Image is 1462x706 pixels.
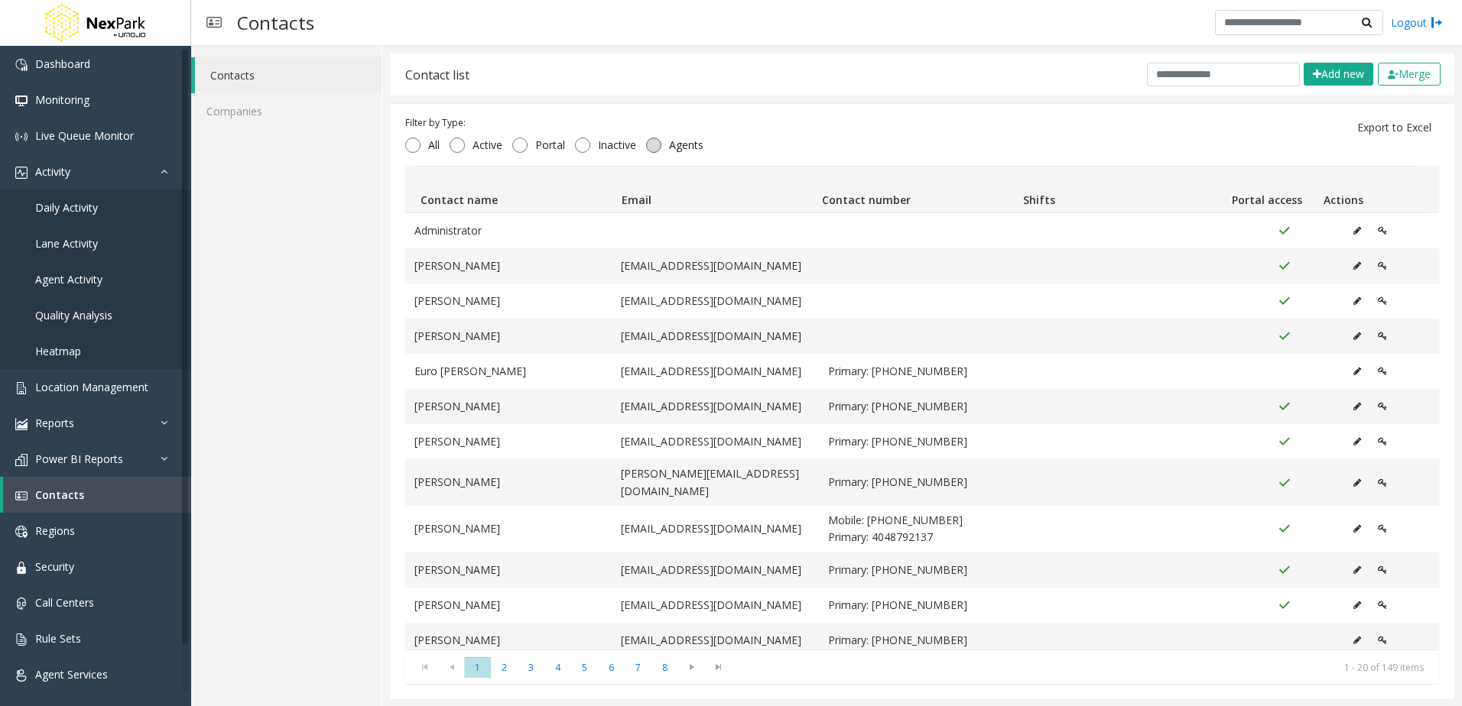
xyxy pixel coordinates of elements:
[612,459,818,506] td: [PERSON_NAME][EMAIL_ADDRESS][DOMAIN_NAME]
[15,562,28,574] img: 'icon'
[405,389,612,424] td: [PERSON_NAME]
[35,236,98,251] span: Lane Activity
[1217,167,1317,212] th: Portal access
[1369,254,1395,277] button: Edit Portal Access
[15,490,28,502] img: 'icon'
[35,667,108,682] span: Agent Services
[1345,325,1369,348] button: Edit
[571,657,598,678] span: Page 5
[35,595,94,610] span: Call Centers
[1278,599,1291,611] img: Portal Access Active
[195,57,382,93] a: Contacts
[35,272,102,287] span: Agent Activity
[405,116,711,130] div: Filter by Type:
[1345,559,1369,581] button: Edit
[1369,559,1395,581] button: Edit Portal Access
[615,167,815,212] th: Email
[1278,523,1291,535] img: Portal Access Active
[1369,290,1395,313] button: Edit Portal Access
[35,308,112,322] span: Quality Analysis
[1378,63,1441,86] button: Merge
[1345,219,1369,242] button: Edit
[1278,564,1291,576] img: Portal Access Active
[35,57,90,71] span: Dashboard
[405,588,612,623] td: [PERSON_NAME]
[191,93,382,129] a: Companies
[1369,360,1395,383] button: Edit Portal Access
[1345,360,1369,383] button: Edit
[1345,471,1369,494] button: Edit
[1345,594,1369,617] button: Edit
[1278,436,1291,448] img: Portal Access Active
[35,92,89,107] span: Monitoring
[1369,395,1395,418] button: Edit Portal Access
[828,597,1016,614] span: Primary: 847 271 2449
[1431,15,1443,31] img: logout
[405,283,612,319] td: [PERSON_NAME]
[1278,400,1291,413] img: Portal Access Active
[405,623,612,658] td: [PERSON_NAME]
[1369,471,1395,494] button: Edit Portal Access
[1278,295,1291,307] img: Portal Access Active
[646,138,661,153] input: Agents
[450,138,465,153] input: Active
[612,588,818,623] td: [EMAIL_ADDRESS][DOMAIN_NAME]
[816,167,1016,212] th: Contact number
[1369,219,1395,242] button: Edit Portal Access
[1345,629,1369,652] button: Edit
[612,424,818,459] td: [EMAIL_ADDRESS][DOMAIN_NAME]
[661,138,711,153] span: Agents
[528,138,573,153] span: Portal
[405,424,612,459] td: [PERSON_NAME]
[1304,63,1373,86] button: Add new
[741,661,1424,674] kendo-pager-info: 1 - 20 of 149 items
[405,552,612,588] td: [PERSON_NAME]
[35,559,74,574] span: Security
[598,657,625,678] span: Page 6
[678,656,705,678] span: Go to the next page
[518,657,544,678] span: Page 3
[828,474,1016,491] span: Primary: 407-694-1130
[35,164,70,179] span: Activity
[612,552,818,588] td: [EMAIL_ADDRESS][DOMAIN_NAME]
[35,523,75,538] span: Regions
[35,631,81,646] span: Rule Sets
[1369,517,1395,540] button: Edit Portal Access
[15,382,28,394] img: 'icon'
[1369,430,1395,453] button: Edit Portal Access
[491,657,518,678] span: Page 2
[612,319,818,354] td: [EMAIL_ADDRESS][DOMAIN_NAME]
[405,213,612,248] td: Administrator
[705,656,732,678] span: Go to the last page
[35,380,148,394] span: Location Management
[612,248,818,283] td: [EMAIL_ADDRESS][DOMAIN_NAME]
[15,167,28,179] img: 'icon'
[651,657,678,678] span: Page 8
[828,529,1016,546] span: Primary: 4048792137
[465,138,510,153] span: Active
[405,138,421,153] input: All
[35,452,123,466] span: Power BI Reports
[35,344,81,358] span: Heatmap
[590,138,644,153] span: Inactive
[405,506,612,552] td: [PERSON_NAME]
[1278,225,1291,237] img: Portal Access Active
[828,433,1016,450] span: Primary: 786-351-6150
[15,526,28,538] img: 'icon'
[405,65,469,85] div: Contact list
[1391,15,1443,31] a: Logout
[828,562,1016,578] span: Primary: 618-751-4101
[544,657,571,678] span: Page 4
[35,128,134,143] span: Live Queue Monitor
[35,200,98,215] span: Daily Activity
[1345,395,1369,418] button: Edit
[1016,167,1217,212] th: Shifts
[1348,115,1441,140] button: Export to Excel
[828,632,1016,649] span: Primary: 773 844 2820
[612,354,818,389] td: [EMAIL_ADDRESS][DOMAIN_NAME]
[575,138,590,153] input: Inactive
[1278,260,1291,272] img: Portal Access Active
[828,398,1016,415] span: Primary: 704-577-0142
[828,363,1016,380] span: Primary: 305-930-1845
[612,506,818,552] td: [EMAIL_ADDRESS][DOMAIN_NAME]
